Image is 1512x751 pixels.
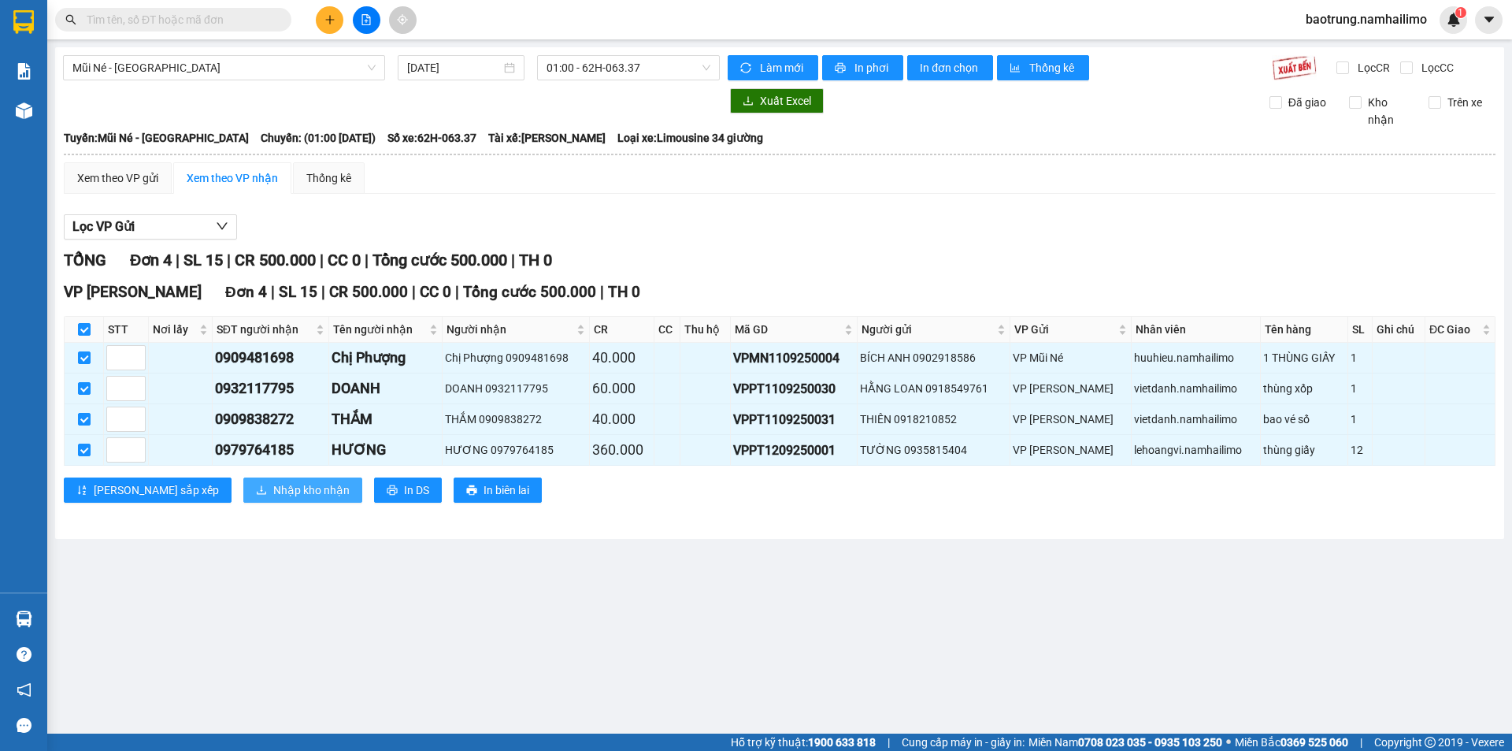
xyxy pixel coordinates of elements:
[1475,6,1503,34] button: caret-down
[1415,59,1456,76] span: Lọc CC
[1010,374,1132,404] td: VP Phan Thiết
[397,14,408,25] span: aim
[1263,380,1346,397] div: thùng xốp
[445,411,587,428] div: THẮM 0909838272
[1134,380,1258,397] div: vietdanh.namhailimo
[1132,317,1261,343] th: Nhân viên
[735,321,842,338] span: Mã GD
[1425,737,1436,748] span: copyright
[13,10,34,34] img: logo-vxr
[1014,321,1115,338] span: VP Gửi
[822,55,903,80] button: printerIn phơi
[64,283,202,301] span: VP [PERSON_NAME]
[332,377,440,400] div: DOANH
[64,132,249,144] b: Tuyến: Mũi Né - [GEOGRAPHIC_DATA]
[740,62,754,75] span: sync
[213,435,329,466] td: 0979764185
[731,374,858,404] td: VPPT1109250030
[1272,55,1317,80] img: 9k=
[1226,739,1231,745] span: ⚪️
[17,647,31,662] span: question-circle
[215,408,326,430] div: 0909838272
[733,441,855,460] div: VPPT1209250001
[466,485,477,497] span: printer
[1280,736,1348,749] strong: 0369 525 060
[445,380,587,397] div: DOANH 0932117795
[731,404,858,435] td: VPPT1109250031
[361,14,372,25] span: file-add
[1282,94,1332,111] span: Đã giao
[235,251,316,270] span: CR 500.000
[445,441,587,459] div: HƯƠNG 0979764185
[329,435,443,466] td: HƯƠNG
[213,343,329,374] td: 0909481698
[1458,7,1463,18] span: 1
[860,441,1007,459] div: TƯỜNG 0935815404
[1028,734,1222,751] span: Miền Nam
[760,92,811,110] span: Xuất Excel
[1134,441,1258,459] div: lehoangvi.namhailimo
[153,321,196,338] span: Nơi lấy
[484,481,529,499] span: In biên lai
[16,63,32,80] img: solution-icon
[519,251,552,270] span: TH 0
[731,435,858,466] td: VPPT1209250001
[902,734,1025,751] span: Cung cấp máy in - giấy in:
[463,283,596,301] span: Tổng cước 500.000
[862,321,994,338] span: Người gửi
[374,478,442,503] button: printerIn DS
[1429,321,1479,338] span: ĐC Giao
[213,374,329,404] td: 0932117795
[1261,317,1349,343] th: Tên hàng
[77,169,158,187] div: Xem theo VP gửi
[1010,343,1132,374] td: VP Mũi Né
[1263,411,1346,428] div: bao vé số
[324,14,335,25] span: plus
[860,411,1007,428] div: THIÊN 0918210852
[1263,441,1346,459] div: thùng giấy
[1013,441,1128,459] div: VP [PERSON_NAME]
[445,349,587,366] div: Chị Phượng 0909481698
[243,478,362,503] button: downloadNhập kho nhận
[511,251,515,270] span: |
[592,408,651,430] div: 40.000
[329,283,408,301] span: CR 500.000
[94,481,219,499] span: [PERSON_NAME] sắp xếp
[1235,734,1348,751] span: Miền Bắc
[329,404,443,435] td: THẮM
[332,439,440,461] div: HƯƠNG
[860,380,1007,397] div: HẰNG LOAN 0918549761
[215,377,326,400] div: 0932117795
[760,59,806,76] span: Làm mới
[216,220,228,232] span: down
[1362,94,1417,128] span: Kho nhận
[1263,349,1346,366] div: 1 THÙNG GIẤY
[590,317,654,343] th: CR
[1348,317,1373,343] th: SL
[997,55,1089,80] button: bar-chartThống kê
[1013,349,1128,366] div: VP Mũi Né
[854,59,891,76] span: In phơi
[332,347,440,369] div: Chị Phượng
[213,404,329,435] td: 0909838272
[1447,13,1461,27] img: icon-new-feature
[16,611,32,627] img: warehouse-icon
[215,347,326,369] div: 0909481698
[365,251,369,270] span: |
[733,379,855,399] div: VPPT1109250030
[1351,380,1369,397] div: 1
[225,283,267,301] span: Đơn 4
[279,283,317,301] span: SL 15
[387,485,398,497] span: printer
[592,347,651,369] div: 40.000
[404,481,429,499] span: In DS
[16,102,32,119] img: warehouse-icon
[372,251,507,270] span: Tổng cước 500.000
[1013,380,1128,397] div: VP [PERSON_NAME]
[1351,349,1369,366] div: 1
[1351,441,1369,459] div: 12
[454,478,542,503] button: printerIn biên lai
[353,6,380,34] button: file-add
[333,321,427,338] span: Tên người nhận
[217,321,313,338] span: SĐT người nhận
